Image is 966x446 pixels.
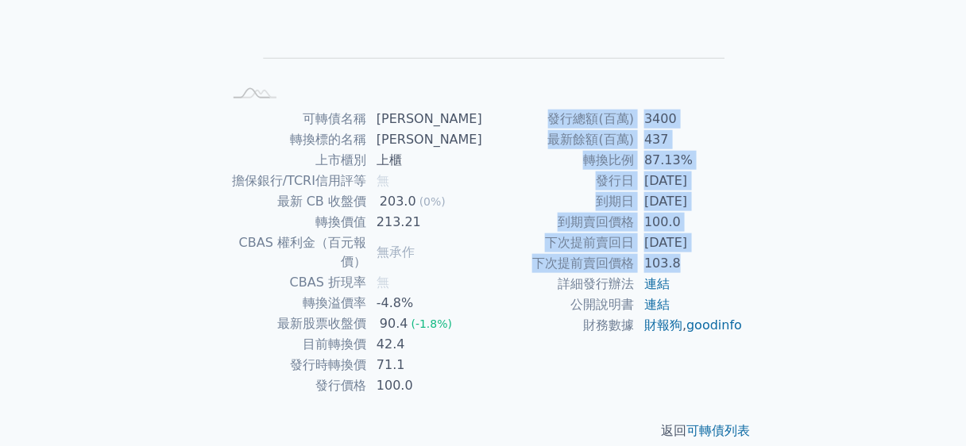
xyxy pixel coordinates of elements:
[367,212,483,233] td: 213.21
[367,334,483,355] td: 42.4
[483,315,635,336] td: 財務數據
[483,171,635,191] td: 發行日
[377,244,415,260] span: 無承作
[483,150,635,171] td: 轉換比例
[483,191,635,212] td: 到期日
[367,129,483,150] td: [PERSON_NAME]
[222,272,367,293] td: CBAS 折現率
[483,109,635,129] td: 發行總額(百萬)
[367,109,483,129] td: [PERSON_NAME]
[377,314,412,333] div: 90.4
[635,191,744,212] td: [DATE]
[635,233,744,253] td: [DATE]
[222,150,367,171] td: 上市櫃別
[635,315,744,336] td: ,
[635,150,744,171] td: 87.13%
[412,317,453,330] span: (-1.8%)
[222,334,367,355] td: 目前轉換價
[377,192,419,211] div: 203.0
[222,293,367,313] td: 轉換溢價率
[203,421,763,440] p: 返回
[483,129,635,150] td: 最新餘額(百萬)
[222,313,367,334] td: 最新股票收盤價
[483,212,635,233] td: 到期賣回價格
[222,212,367,233] td: 轉換價值
[483,233,635,253] td: 下次提前賣回日
[635,109,744,129] td: 3400
[222,233,367,272] td: CBAS 權利金（百元報價）
[635,129,744,150] td: 437
[222,191,367,212] td: 最新 CB 收盤價
[222,375,367,396] td: 發行價格
[686,423,750,438] a: 可轉債列表
[377,275,389,290] span: 無
[644,297,670,312] a: 連結
[367,293,483,313] td: -4.8%
[635,171,744,191] td: [DATE]
[483,253,635,274] td: 下次提前賣回價格
[367,355,483,375] td: 71.1
[635,253,744,274] td: 103.8
[644,276,670,291] a: 連結
[483,274,635,294] td: 詳細發行辦法
[222,129,367,150] td: 轉換標的名稱
[367,150,483,171] td: 上櫃
[635,212,744,233] td: 100.0
[419,195,446,208] span: (0%)
[222,109,367,129] td: 可轉債名稱
[483,294,635,315] td: 公開說明書
[377,173,389,188] span: 無
[222,355,367,375] td: 發行時轉換價
[222,171,367,191] td: 擔保銀行/TCRI信用評等
[686,317,742,333] a: goodinfo
[367,375,483,396] td: 100.0
[644,317,682,333] a: 財報狗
